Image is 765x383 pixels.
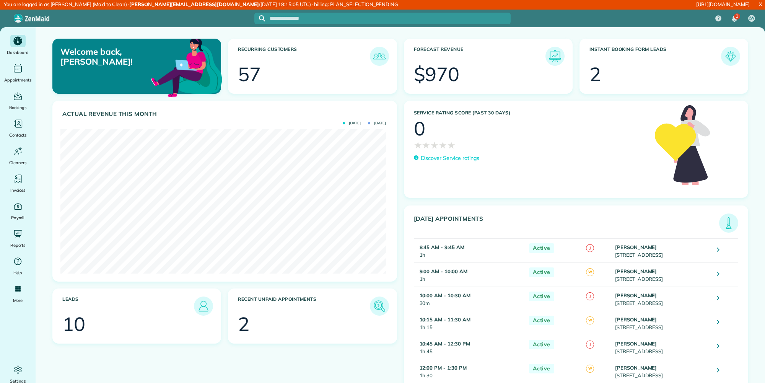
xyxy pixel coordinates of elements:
[586,365,594,373] span: W
[586,268,594,276] span: W
[414,47,545,66] h3: Forecast Revenue
[10,186,26,194] span: Invoices
[447,138,456,152] span: ★
[9,159,26,166] span: Cleaners
[420,341,470,347] strong: 10:45 AM - 12:30 PM
[3,200,33,222] a: Payroll
[414,138,422,152] span: ★
[529,340,554,349] span: Active
[343,121,361,125] span: [DATE]
[62,111,389,117] h3: Actual Revenue this month
[129,1,259,7] strong: [PERSON_NAME][EMAIL_ADDRESS][DOMAIN_NAME]
[62,297,194,316] h3: Leads
[709,10,765,27] nav: Main
[586,292,594,300] span: J
[586,341,594,349] span: J
[613,239,711,263] td: [STREET_ADDRESS]
[238,315,249,334] div: 2
[3,90,33,111] a: Bookings
[615,316,657,323] strong: [PERSON_NAME]
[372,298,387,314] img: icon_unpaid_appointments-47b8ce3997adf2238b356f14209ab4cced10bd1f174958f3ca8f1d0dd7fffeee.png
[414,110,647,116] h3: Service Rating score (past 30 days)
[420,292,470,298] strong: 10:00 AM - 10:30 AM
[238,297,369,316] h3: Recent unpaid appointments
[3,255,33,277] a: Help
[3,62,33,84] a: Appointments
[615,292,657,298] strong: [PERSON_NAME]
[414,239,525,263] td: 1h
[529,267,554,277] span: Active
[259,15,265,21] svg: Focus search
[3,228,33,249] a: Reports
[414,287,525,311] td: 30m
[421,154,479,162] p: Discover Service ratings
[736,13,738,19] span: 1
[615,341,657,347] strong: [PERSON_NAME]
[414,119,425,138] div: 0
[414,215,719,233] h3: [DATE] Appointments
[439,138,447,152] span: ★
[238,47,369,66] h3: Recurring Customers
[422,138,430,152] span: ★
[11,214,25,222] span: Payroll
[7,49,29,56] span: Dashboard
[615,244,657,250] strong: [PERSON_NAME]
[372,49,387,64] img: icon_recurring_customers-cf858462ba22bcd05b5a5880d41d6543d210077de5bb9ebc9590e49fd87d84ed.png
[696,1,750,7] a: [URL][DOMAIN_NAME]
[196,298,211,314] img: icon_leads-1bed01f49abd5b7fead27621c3d59655bb73ed531f8eeb49469d10e621d6b896.png
[13,269,23,277] span: Help
[613,287,711,311] td: [STREET_ADDRESS]
[3,145,33,166] a: Cleaners
[414,65,460,84] div: $970
[368,121,386,125] span: [DATE]
[586,316,594,324] span: W
[60,47,167,67] p: Welcome back, [PERSON_NAME]!
[414,263,525,287] td: 1h
[3,117,33,139] a: Contacts
[529,364,554,373] span: Active
[726,10,742,27] div: 1 unread notifications
[615,365,657,371] strong: [PERSON_NAME]
[749,15,755,21] span: LW
[529,316,554,325] span: Active
[430,138,439,152] span: ★
[721,215,736,231] img: icon_todays_appointments-901f7ab196bb0bea1936b74009e4eb5ffbc2d2711fa7634e0d609ed5ef32b18b.png
[589,65,601,84] div: 2
[547,49,563,64] img: icon_forecast_revenue-8c13a41c7ed35a8dcfafea3cbb826a0462acb37728057bba2d056411b612bbbe.png
[62,315,85,334] div: 10
[9,104,27,111] span: Bookings
[414,335,525,359] td: 1h 45
[3,35,33,56] a: Dashboard
[414,311,525,335] td: 1h 15
[420,316,470,323] strong: 10:15 AM - 11:30 AM
[613,311,711,335] td: [STREET_ADDRESS]
[420,244,464,250] strong: 8:45 AM - 9:45 AM
[150,30,224,104] img: dashboard_welcome-42a62b7d889689a78055ac9021e634bf52bae3f8056760290aed330b23ab8690.png
[13,297,23,304] span: More
[4,76,32,84] span: Appointments
[586,244,594,252] span: J
[613,263,711,287] td: [STREET_ADDRESS]
[9,131,26,139] span: Contacts
[615,268,657,274] strong: [PERSON_NAME]
[589,47,721,66] h3: Instant Booking Form Leads
[723,49,738,64] img: icon_form_leads-04211a6a04a5b2264e4ee56bc0799ec3eb69b7e499cbb523a139df1d13a81ae0.png
[420,365,467,371] strong: 12:00 PM - 1:30 PM
[3,173,33,194] a: Invoices
[254,15,265,21] button: Focus search
[420,268,467,274] strong: 9:00 AM - 10:00 AM
[529,292,554,301] span: Active
[238,65,261,84] div: 57
[613,335,711,359] td: [STREET_ADDRESS]
[10,241,26,249] span: Reports
[414,154,479,162] a: Discover Service ratings
[529,243,554,253] span: Active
